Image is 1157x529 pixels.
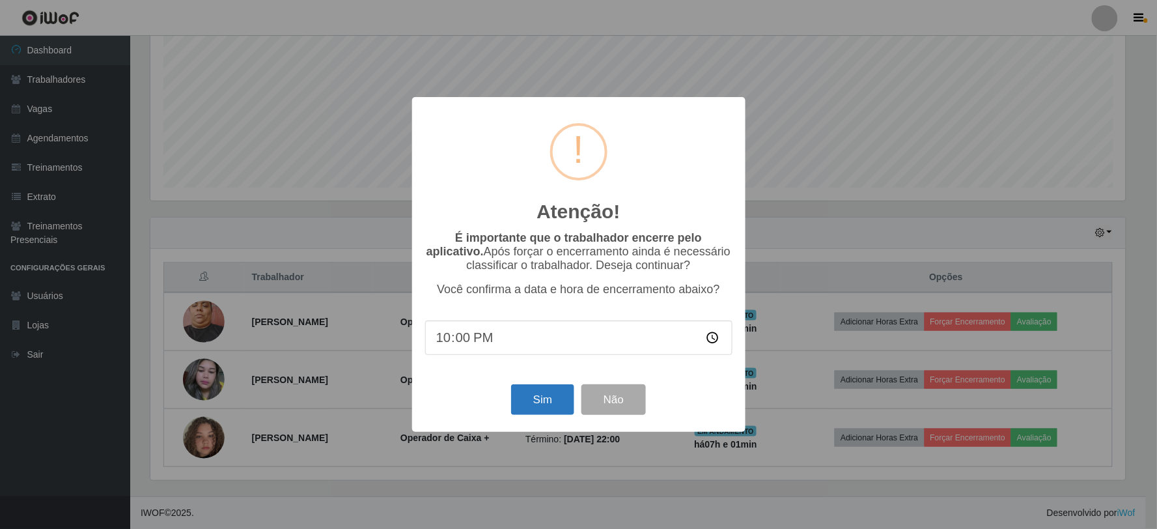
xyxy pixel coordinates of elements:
[425,283,732,296] p: Você confirma a data e hora de encerramento abaixo?
[511,384,574,415] button: Sim
[581,384,646,415] button: Não
[537,200,620,223] h2: Atenção!
[425,231,732,272] p: Após forçar o encerramento ainda é necessário classificar o trabalhador. Deseja continuar?
[426,231,702,258] b: É importante que o trabalhador encerre pelo aplicativo.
